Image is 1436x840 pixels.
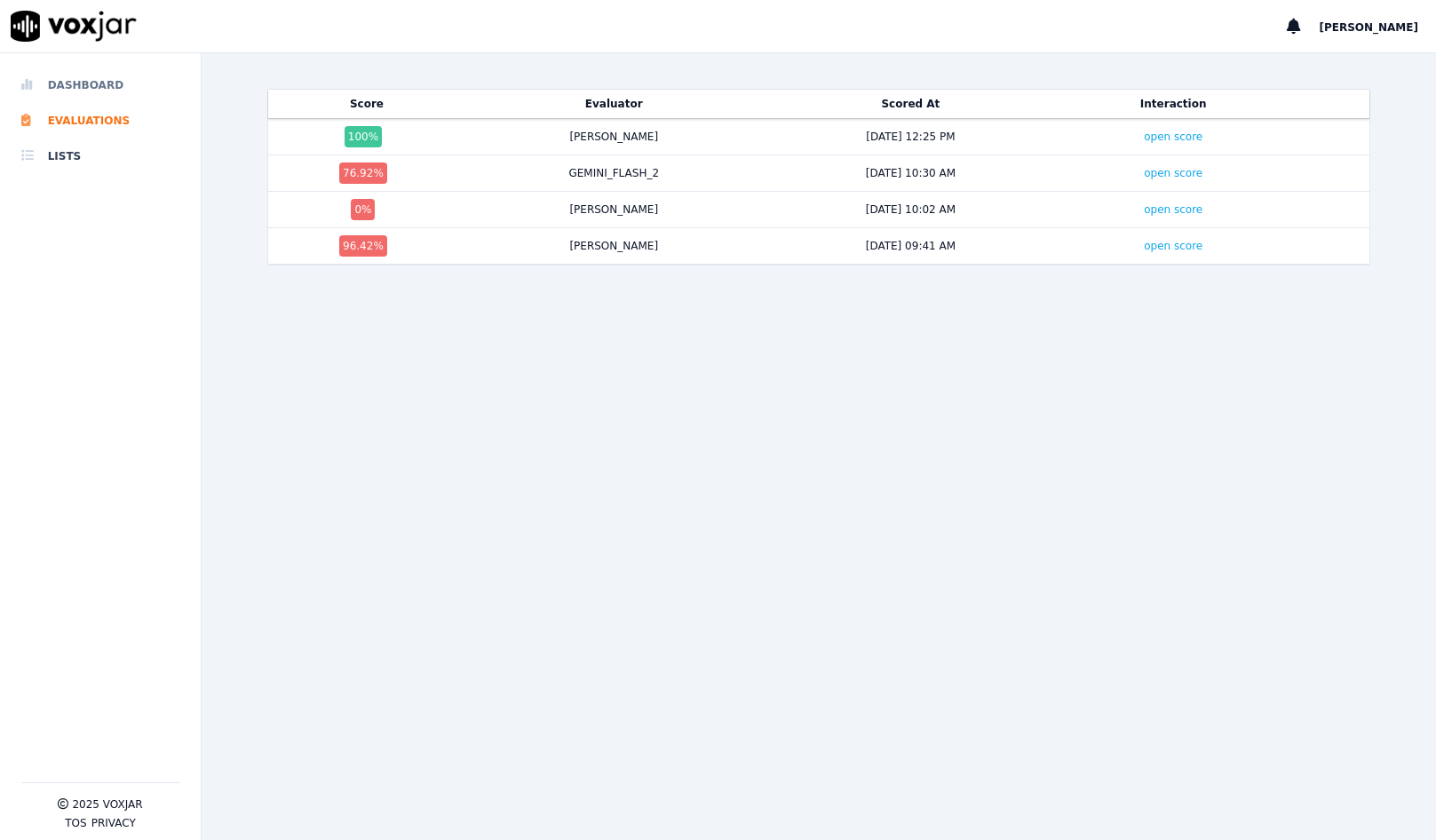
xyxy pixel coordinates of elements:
[568,166,659,180] div: GEMINI_FLASH_2
[72,797,142,812] p: 2025 Voxjar
[1144,203,1202,216] a: open score
[351,199,375,220] div: 0 %
[881,97,940,111] button: Scored At
[866,202,956,217] div: [DATE] 10:02 AM
[866,166,956,180] div: [DATE] 10:30 AM
[866,130,955,144] div: [DATE] 12:25 PM
[21,103,179,139] a: Evaluations
[339,235,387,257] div: 96.42 %
[350,97,384,111] button: Score
[91,816,136,830] button: Privacy
[1144,131,1202,143] a: open score
[569,202,658,217] div: [PERSON_NAME]
[1319,21,1418,34] span: [PERSON_NAME]
[866,239,956,253] div: [DATE] 09:41 AM
[1319,16,1436,37] button: [PERSON_NAME]
[569,239,658,253] div: [PERSON_NAME]
[339,162,387,184] div: 76.92 %
[21,67,179,103] a: Dashboard
[585,97,643,111] button: Evaluator
[65,816,86,830] button: TOS
[1144,167,1202,179] a: open score
[345,126,382,147] div: 100 %
[1140,97,1207,111] button: Interaction
[1144,240,1202,252] a: open score
[569,130,658,144] div: [PERSON_NAME]
[11,11,137,42] img: voxjar logo
[21,139,179,174] a: Lists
